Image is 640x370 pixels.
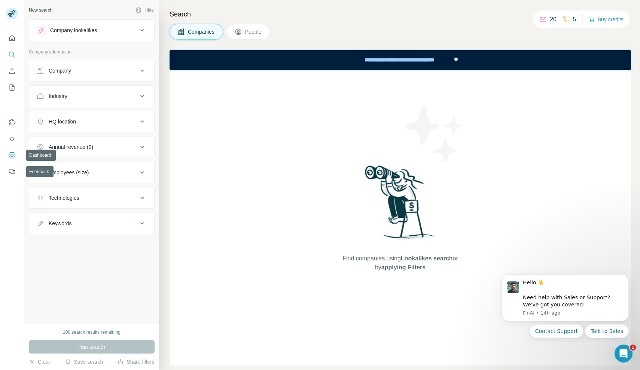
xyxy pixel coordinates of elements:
div: Annual revenue ($) [49,143,93,151]
button: Save search [65,358,103,366]
button: Annual revenue ($) [29,138,154,156]
div: Keywords [49,220,71,227]
div: HQ location [49,118,76,125]
button: Enrich CSV [6,64,18,78]
span: applying Filters [381,264,426,270]
span: People [245,28,262,36]
button: Hide [130,4,159,16]
button: Dashboard [6,149,18,162]
img: Surfe Illustration - Woman searching with binoculars [362,163,439,247]
h4: Search [170,9,631,19]
button: Quick start [6,31,18,45]
button: Use Surfe API [6,132,18,146]
div: Industry [49,92,67,100]
div: Employees (size) [49,169,89,176]
div: New search [29,7,52,13]
button: HQ location [29,113,154,131]
p: 5 [573,15,576,24]
span: 1 [630,345,636,351]
div: 100 search results remaining [63,329,121,336]
button: Company lookalikes [29,21,154,39]
button: Company [29,62,154,80]
button: Keywords [29,214,154,232]
iframe: Intercom live chat [615,345,633,363]
span: Companies [188,28,215,36]
img: Surfe Illustration - Stars [400,100,468,167]
button: Technologies [29,189,154,207]
div: Company lookalikes [50,27,97,34]
button: Employees (size) [29,163,154,181]
button: Buy credits [589,14,624,25]
img: Avatar [6,7,18,19]
p: Company information [29,49,155,55]
iframe: Banner [170,50,631,70]
p: 20 [550,15,557,24]
div: Company [49,67,71,74]
button: Clear [29,358,50,366]
iframe: Intercom notifications message [490,269,640,342]
button: Feedback [6,165,18,178]
button: Use Surfe on LinkedIn [6,116,18,129]
div: Technologies [49,194,79,202]
button: Share filters [118,358,155,366]
button: Search [6,48,18,61]
button: Industry [29,87,154,105]
button: My lists [6,81,18,94]
span: Find companies using or by [340,254,460,272]
span: Lookalikes search [401,255,453,262]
